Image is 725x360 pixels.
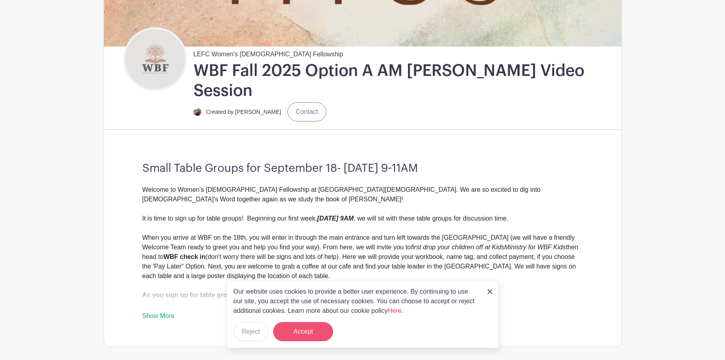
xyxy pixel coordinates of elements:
strong: As you sign up for table groups, we encourage you to consider: [142,292,336,298]
button: Reject [234,322,268,341]
img: 1FBAD658-73F6-4E4B-B59F-CB0C05CD4BD1.jpeg [194,108,202,116]
li: Signing up and/or with a mix of friends and new faces! We love when older and younger women can p... [149,300,583,319]
em: [DATE] 9AM [317,215,354,222]
div: Welcome to Women's [DEMOGRAPHIC_DATA] Fellowship at [GEOGRAPHIC_DATA][DEMOGRAPHIC_DATA]. We are s... [142,185,583,290]
a: Show More [142,312,175,322]
strong: WBF check in [164,253,206,260]
p: Our website uses cookies to provide a better user experience. By continuing to use our site, you ... [234,287,479,316]
a: Here [388,307,402,314]
img: close_button-5f87c8562297e5c2d7936805f587ecaba9071eb48480494691a3f1689db116b3.svg [487,289,492,294]
button: Accept [273,322,333,341]
em: first drop your children off at KidsMinistry for WBF Kids [411,244,565,251]
img: WBF%20LOGO.png [125,29,185,89]
a: Contact [288,102,326,121]
span: LEFC Women's [DEMOGRAPHIC_DATA] Fellowship [194,46,344,59]
h3: Small Table Groups for September 18- [DATE] 9-11AM [142,162,583,175]
strong: inter-generationally [179,301,238,308]
small: Created by [PERSON_NAME] [206,109,282,115]
h1: WBF Fall 2025 Option A AM [PERSON_NAME] Video Session [194,61,618,101]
